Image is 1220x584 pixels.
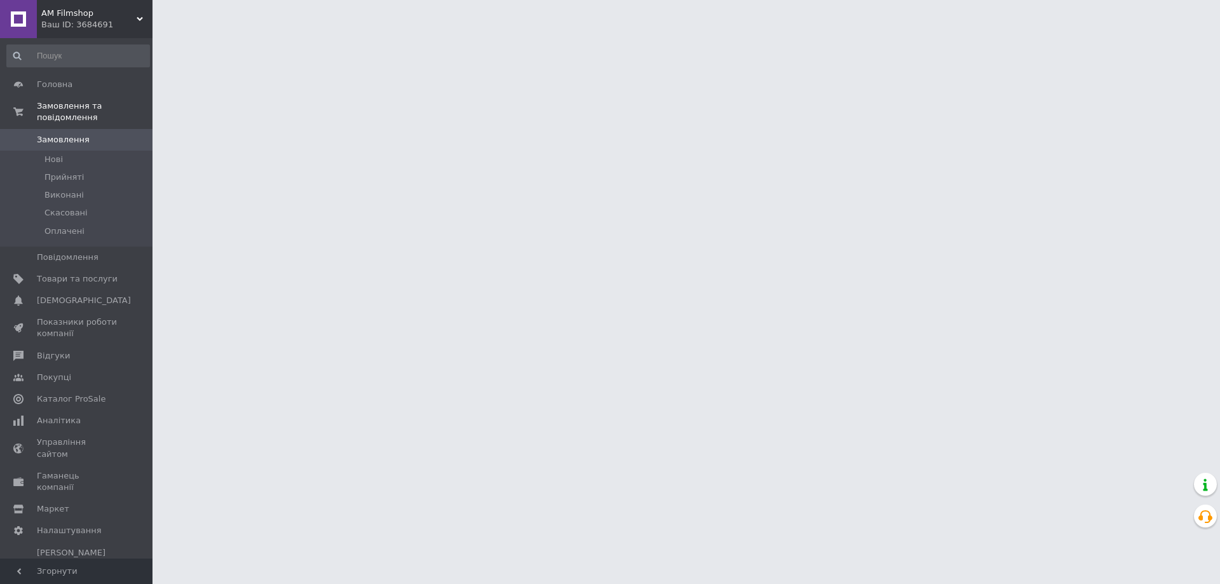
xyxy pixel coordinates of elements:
span: Повідомлення [37,252,98,263]
span: Оплачені [44,226,85,237]
span: Аналітика [37,415,81,426]
span: Прийняті [44,172,84,183]
span: Покупці [37,372,71,383]
span: Показники роботи компанії [37,316,118,339]
span: Нові [44,154,63,165]
span: [PERSON_NAME] та рахунки [37,547,118,582]
span: Маркет [37,503,69,515]
span: Замовлення та повідомлення [37,100,152,123]
span: Налаштування [37,525,102,536]
span: Управління сайтом [37,437,118,459]
span: AM Filmshop [41,8,137,19]
div: Ваш ID: 3684691 [41,19,152,31]
span: Гаманець компанії [37,470,118,493]
span: Товари та послуги [37,273,118,285]
span: Головна [37,79,72,90]
span: Скасовані [44,207,88,219]
span: Каталог ProSale [37,393,105,405]
span: Замовлення [37,134,90,146]
span: Відгуки [37,350,70,362]
span: [DEMOGRAPHIC_DATA] [37,295,131,306]
span: Виконані [44,189,84,201]
input: Пошук [6,44,150,67]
